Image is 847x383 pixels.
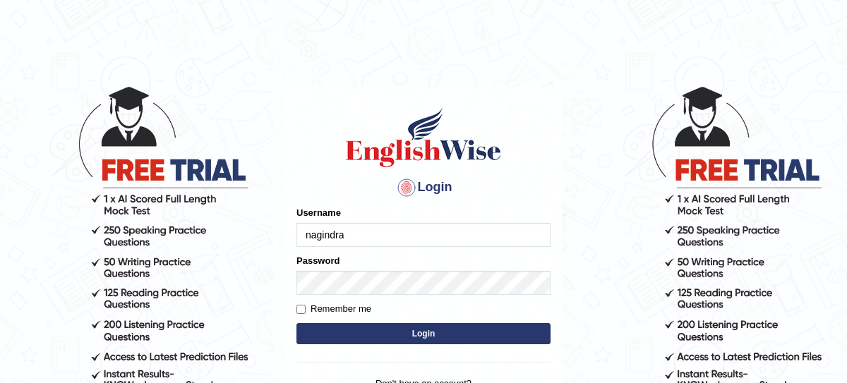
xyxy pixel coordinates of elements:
[296,206,341,219] label: Username
[343,106,504,169] img: Logo of English Wise sign in for intelligent practice with AI
[296,305,306,314] input: Remember me
[296,302,371,316] label: Remember me
[296,323,551,344] button: Login
[296,176,551,199] h4: Login
[296,254,340,267] label: Password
